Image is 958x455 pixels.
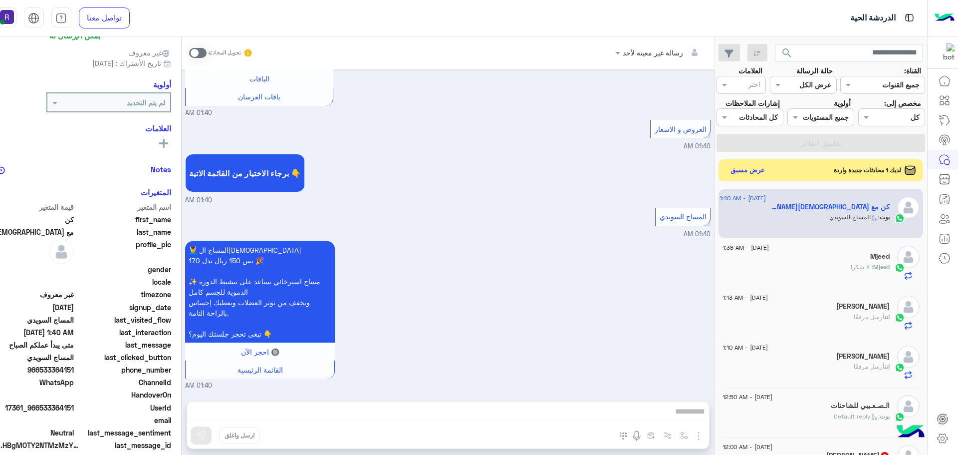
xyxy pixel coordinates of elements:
span: [DATE] - 1:40 AM [719,194,766,203]
span: [DATE] - 1:38 AM [722,243,769,252]
span: HandoverOn [76,390,171,400]
span: [DATE] - 1:10 AM [722,343,768,352]
span: الباقات [249,74,269,83]
h5: Mjeed [870,252,890,261]
span: : المساج السويدي [829,213,880,221]
button: ارسل واغلق [219,427,260,444]
span: : Default reply [834,413,880,420]
span: last_visited_flow [76,315,171,325]
img: WhatsApp [895,213,905,223]
img: hulul-logo.png [893,415,928,450]
h5: ahmed [836,352,890,361]
span: أرسل مرفقًا [854,363,885,370]
span: المساج السويدي [660,212,707,221]
span: search [781,47,793,59]
a: tab [51,7,71,28]
img: tab [55,12,67,24]
img: defaultAdmin.png [897,196,920,219]
span: أرسل مرفقًا [854,313,885,321]
span: last_interaction [76,327,171,338]
p: 17/9/2025, 1:40 AM [185,241,335,343]
img: defaultAdmin.png [897,395,920,418]
span: 01:40 AM [684,230,711,238]
span: gender [76,264,171,275]
span: phone_number [76,365,171,375]
button: تطبيق الفلاتر [717,134,925,152]
img: defaultAdmin.png [897,346,920,368]
span: برجاء الاختيار من القائمة الاتية 👇 [189,168,301,178]
span: تاريخ الأشتراك : [DATE] [92,58,161,68]
p: الدردشة الحية [850,11,896,25]
label: العلامات [738,65,762,76]
span: القائمة الرئيسية [238,366,283,374]
h6: المتغيرات [141,188,171,197]
label: حالة الرسالة [796,65,833,76]
span: لا شكرا [851,263,873,271]
span: last_clicked_button [76,352,171,363]
img: defaultAdmin.png [897,246,920,268]
span: ChannelId [76,377,171,388]
span: timezone [76,289,171,300]
h5: ‏الـصـعـيبي للشاحنات [831,402,890,410]
span: Mjeed [873,263,890,271]
span: last_name [76,227,171,237]
img: WhatsApp [895,313,905,323]
img: WhatsApp [895,363,905,373]
img: 322853014244696 [937,43,955,61]
h5: كن مع الله سرا وجهرا... [770,203,890,211]
span: signup_date [76,302,171,313]
span: 01:40 AM [185,196,212,205]
label: أولوية [834,98,851,108]
h5: ابو شاجع [836,302,890,311]
span: بوت [880,413,890,420]
button: عرض مسبق [726,163,769,177]
span: باقات العرسان [238,92,280,101]
span: انت [885,363,890,370]
span: last_message_sentiment [76,428,171,438]
span: لديك 1 محادثات جديدة واردة [834,166,901,175]
span: first_name [76,214,171,225]
span: انت [885,313,890,321]
span: غير معروف [128,47,171,58]
span: 01:40 AM [185,108,212,118]
label: إشارات الملاحظات [725,98,780,108]
span: UserId [76,403,171,413]
h6: أولوية [153,80,171,89]
span: اسم المتغير [76,202,171,212]
span: 01:40 AM [185,381,212,391]
img: Logo [935,7,955,28]
div: اختر [748,79,762,92]
span: [DATE] - 12:50 AM [722,393,772,402]
img: defaultAdmin.png [897,296,920,318]
span: [DATE] - 12:00 AM [722,443,772,452]
span: last_message [76,340,171,350]
span: العروض و الاسعار [655,125,707,133]
img: WhatsApp [895,263,905,273]
button: search [775,44,799,65]
small: تحويل المحادثة [208,49,241,57]
span: email [76,415,171,426]
span: بوت [880,213,890,221]
h6: يمكن الإرسال له [49,31,100,40]
label: مخصص إلى: [884,98,921,108]
img: defaultAdmin.png [49,239,74,264]
img: WhatsApp [895,412,905,422]
span: 01:40 AM [684,142,711,150]
img: tab [903,11,916,24]
span: profile_pic [76,239,171,262]
span: [DATE] - 1:13 AM [722,293,768,302]
span: last_message_id [81,440,171,451]
h6: Notes [151,165,171,174]
span: locale [76,277,171,287]
span: 🔘 احجز الآن [241,348,279,356]
label: القناة: [904,65,921,76]
a: تواصل معنا [79,7,130,28]
img: tab [28,12,39,24]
